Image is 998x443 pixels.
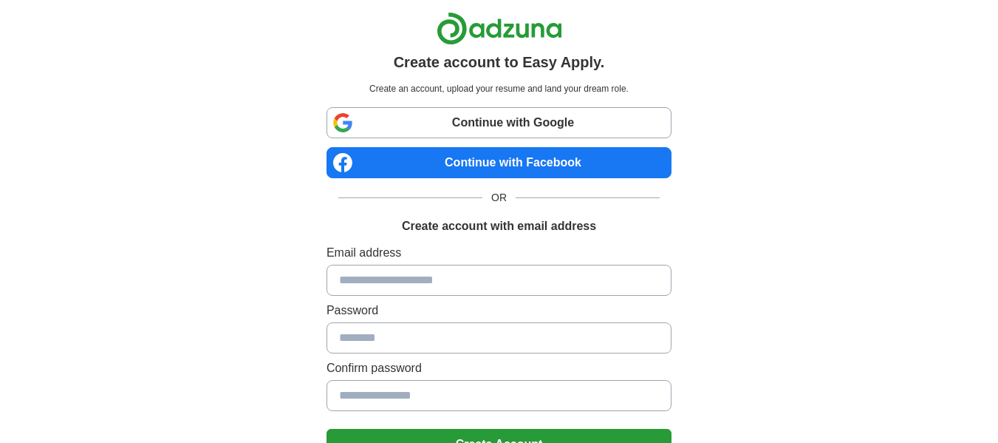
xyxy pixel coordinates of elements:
[437,12,562,45] img: Adzuna logo
[327,302,671,319] label: Password
[327,147,671,178] a: Continue with Facebook
[394,51,605,73] h1: Create account to Easy Apply.
[482,190,516,206] span: OR
[327,359,671,377] label: Confirm password
[327,244,671,262] label: Email address
[329,82,669,95] p: Create an account, upload your resume and land your dream role.
[327,107,671,138] a: Continue with Google
[402,217,596,235] h1: Create account with email address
